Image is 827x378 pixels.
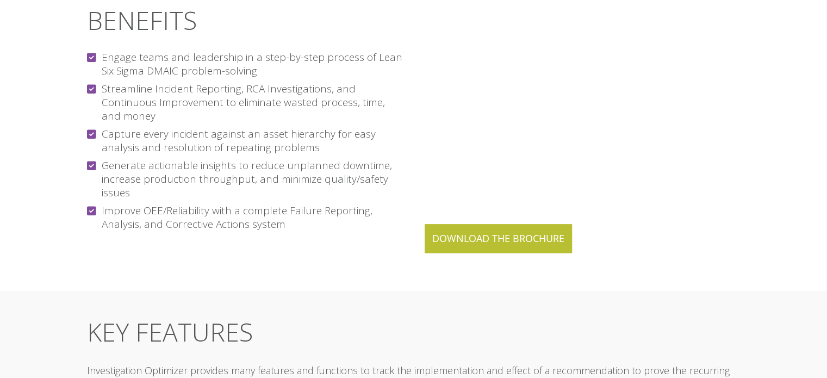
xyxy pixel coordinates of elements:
[87,127,403,154] p: Capture every incident against an asset hierarchy for easy analysis and resolution of repeating p...
[87,82,403,123] p: Streamline Incident Reporting, RCA Investigations, and Continuous Improvement to eliminate wasted...
[425,224,572,253] a: Download The Brochure
[87,7,403,34] h2: BENEFITS
[87,318,741,346] h2: KEY FEATURES
[87,204,403,231] p: Improve OEE/Reliability with a complete Failure Reporting, Analysis, and Corrective Actions system
[87,51,403,78] p: Engage teams and leadership in a step-by-step process of Lean Six Sigma DMAIC problem-solving
[87,159,403,200] p: Generate actionable insights to reduce unplanned downtime, increase production throughput, and mi...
